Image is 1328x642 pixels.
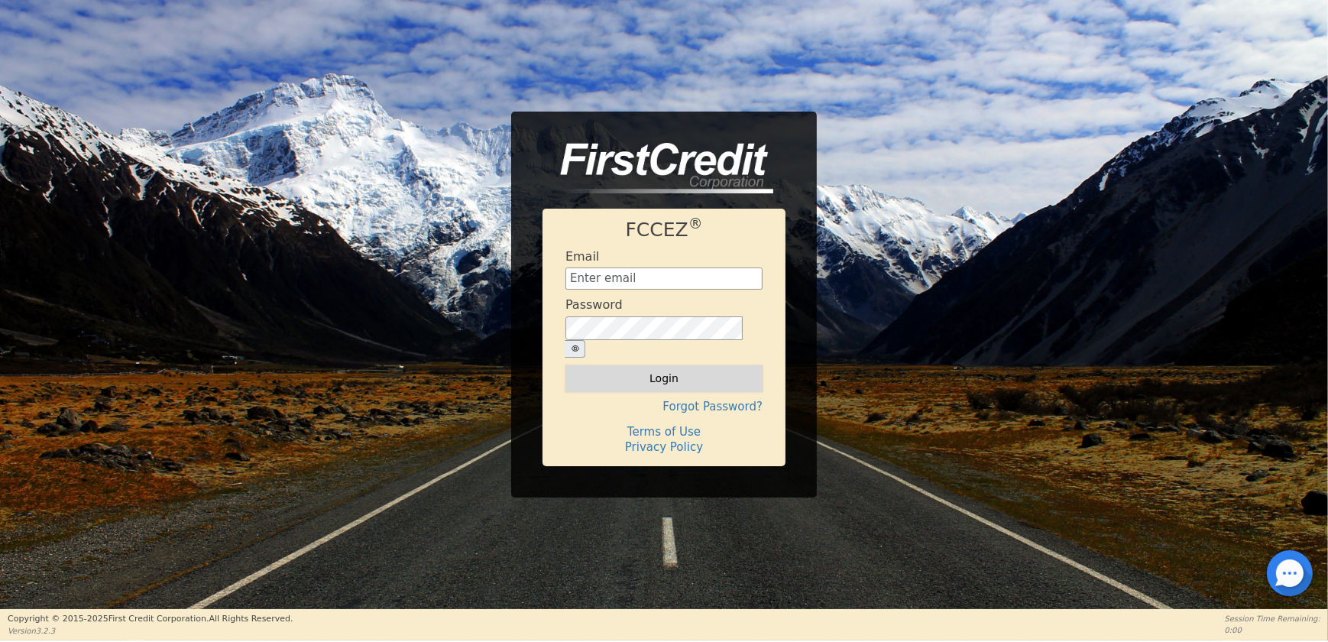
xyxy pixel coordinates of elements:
input: password [565,316,743,341]
sup: ® [688,216,703,232]
img: logo-CMu_cnol.png [543,143,773,193]
h4: Forgot Password? [565,400,763,413]
input: Enter email [565,267,763,290]
p: Session Time Remaining: [1225,613,1320,624]
h4: Terms of Use [565,425,763,439]
p: 0:00 [1225,624,1320,636]
p: Version 3.2.3 [8,625,293,637]
span: All Rights Reserved. [209,614,293,624]
button: Login [565,365,763,391]
h4: Password [565,297,623,312]
h1: FCCEZ [565,219,763,242]
h4: Email [565,249,599,264]
p: Copyright © 2015- 2025 First Credit Corporation. [8,613,293,626]
h4: Privacy Policy [565,440,763,454]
